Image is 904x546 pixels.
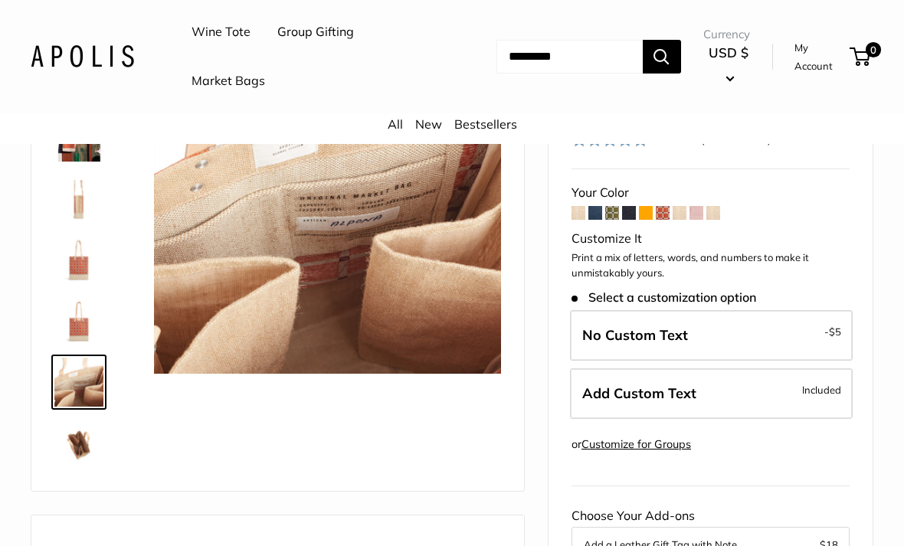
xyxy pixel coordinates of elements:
button: USD $ [703,41,755,90]
img: Wine Tote in Chenille Window Brick [154,27,501,374]
span: Currency [703,24,755,45]
img: description_This is the back of the Chenille Window Brick Bag [54,235,103,284]
img: Wine Tote in Chenille Window Brick [54,358,103,407]
label: Leave Blank [570,310,853,361]
span: Add Custom Text [582,384,696,402]
img: Apolis [31,45,134,67]
div: or [572,434,691,455]
span: USD $ [709,44,748,60]
a: Customize for Groups [581,437,691,451]
a: Market Bags [192,70,265,93]
a: Group Gifting [277,21,354,44]
a: Wine Tote [192,21,251,44]
a: All [388,116,403,132]
p: Print a mix of letters, words, and numbers to make it unmistakably yours. [572,250,850,280]
a: 0 [851,47,870,66]
img: description_If you don't need personalization, this is perfect for you [54,296,103,345]
div: Customize It [572,227,850,250]
a: Wine Tote in Chenille Window Brick [51,416,106,471]
span: Select a customization option [572,290,756,305]
a: description_If you don't need personalization, this is perfect for you [51,293,106,348]
span: No Custom Text [582,326,688,344]
a: description_Side view of your new favorite carryall [51,171,106,226]
button: Search [643,40,681,74]
a: description_This is the back of the Chenille Window Brick Bag [51,232,106,287]
input: Search... [496,40,643,74]
img: Wine Tote in Chenille Window Brick [54,419,103,468]
label: Add Custom Text [570,368,853,419]
img: description_Side view of your new favorite carryall [54,174,103,223]
a: New [415,116,442,132]
a: Wine Tote in Chenille Window Brick [51,355,106,410]
a: My Account [794,38,844,76]
span: 0 [866,42,881,57]
div: Your Color [572,181,850,204]
span: $5 [829,325,841,338]
span: Included [802,381,841,399]
span: - [824,322,841,341]
a: Bestsellers [454,116,517,132]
